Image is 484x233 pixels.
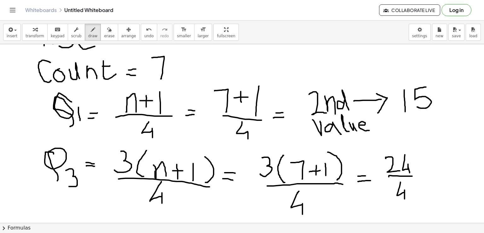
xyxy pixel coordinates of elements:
[200,26,206,33] i: format_size
[384,7,435,13] span: Collaborate Live
[85,24,101,41] button: draw
[448,24,464,41] button: save
[121,34,136,38] span: arrange
[466,24,481,41] button: load
[162,26,168,33] i: redo
[146,26,152,33] i: undo
[118,24,140,41] button: arrange
[51,34,65,38] span: keypad
[101,24,118,41] button: erase
[194,24,212,41] button: format_sizelarger
[88,34,98,38] span: draw
[181,26,187,33] i: format_size
[25,7,57,13] a: Whiteboards
[177,34,191,38] span: smaller
[7,34,17,38] span: insert
[452,34,461,38] span: save
[55,26,60,33] i: keyboard
[160,34,169,38] span: redo
[469,34,477,38] span: load
[47,24,68,41] button: keyboardkeypad
[412,34,427,38] span: settings
[8,5,18,15] button: Toggle navigation
[435,34,443,38] span: new
[217,34,235,38] span: fullscreen
[144,34,154,38] span: undo
[104,34,114,38] span: erase
[441,4,471,16] button: Log in
[198,34,209,38] span: larger
[174,24,194,41] button: format_sizesmaller
[26,34,44,38] span: transform
[71,34,82,38] span: scrub
[3,24,21,41] button: insert
[68,24,85,41] button: scrub
[379,4,440,16] button: Collaborate Live
[157,24,172,41] button: redoredo
[213,24,239,41] button: fullscreen
[409,24,431,41] button: settings
[432,24,447,41] button: new
[141,24,157,41] button: undoundo
[22,24,48,41] button: transform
